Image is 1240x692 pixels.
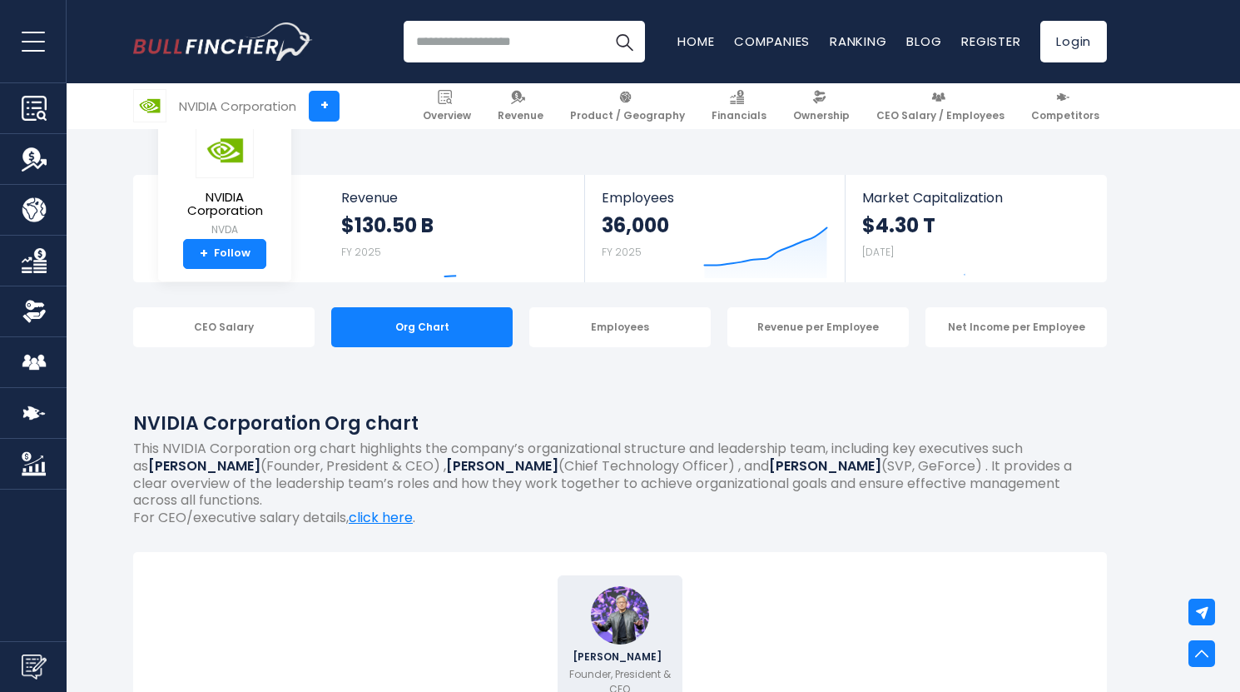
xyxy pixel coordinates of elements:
a: Ranking [830,32,886,50]
small: FY 2025 [341,245,381,259]
h1: NVIDIA Corporation Org chart [133,410,1107,437]
a: Product / Geography [563,83,692,129]
img: NVDA logo [134,90,166,122]
small: NVDA [171,222,278,237]
img: Bullfincher logo [133,22,313,61]
a: Home [677,32,714,50]
a: Market Capitalization $4.30 T [DATE] [846,175,1105,282]
div: Revenue per Employee [727,307,909,347]
img: Ownership [22,299,47,324]
a: Employees 36,000 FY 2025 [585,175,844,282]
a: Competitors [1024,83,1107,129]
small: FY 2025 [602,245,642,259]
div: NVIDIA Corporation [179,97,296,116]
span: Revenue [498,109,543,122]
strong: $130.50 B [341,212,434,238]
span: [PERSON_NAME] [573,652,667,662]
b: [PERSON_NAME] [446,456,558,475]
a: CEO Salary / Employees [869,83,1012,129]
a: Overview [415,83,479,129]
p: This NVIDIA Corporation org chart highlights the company’s organizational structure and leadershi... [133,441,1107,510]
a: Login [1040,21,1107,62]
a: NVIDIA Corporation NVDA [171,122,279,239]
span: Product / Geography [570,109,685,122]
button: Search [603,21,645,62]
div: Employees [529,307,711,347]
span: Competitors [1031,109,1099,122]
a: Revenue $130.50 B FY 2025 [325,175,585,282]
div: Org Chart [331,307,513,347]
span: Ownership [793,109,850,122]
a: Blog [906,32,941,50]
span: NVIDIA Corporation [171,191,278,218]
strong: 36,000 [602,212,669,238]
a: Register [961,32,1020,50]
strong: $4.30 T [862,212,935,238]
a: Ownership [786,83,857,129]
small: [DATE] [862,245,894,259]
a: click here [349,508,413,527]
span: CEO Salary / Employees [876,109,1004,122]
a: Financials [704,83,774,129]
a: Revenue [490,83,551,129]
img: Jensen Huang [591,586,649,645]
span: Overview [423,109,471,122]
img: NVDA logo [196,122,254,178]
strong: + [200,246,208,261]
a: Companies [734,32,810,50]
b: [PERSON_NAME] [148,456,260,475]
a: Go to homepage [133,22,312,61]
p: For CEO/executive salary details, . [133,510,1107,527]
b: [PERSON_NAME] [769,456,881,475]
a: +Follow [183,239,266,269]
span: Employees [602,190,827,206]
span: Financials [712,109,766,122]
span: Market Capitalization [862,190,1089,206]
a: + [309,91,340,122]
div: Net Income per Employee [925,307,1107,347]
div: CEO Salary [133,307,315,347]
span: Revenue [341,190,568,206]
